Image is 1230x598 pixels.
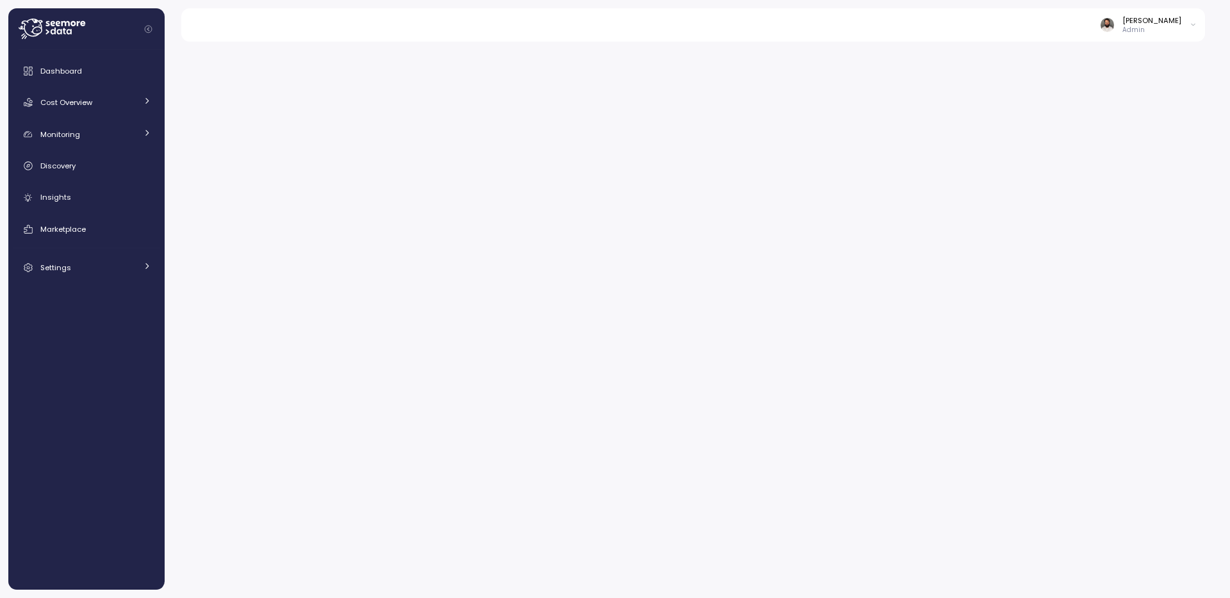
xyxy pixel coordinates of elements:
[13,185,160,211] a: Insights
[13,122,160,147] a: Monitoring
[13,255,160,280] a: Settings
[40,224,86,234] span: Marketplace
[1101,18,1114,31] img: ACg8ocLskjvUhBDgxtSFCRx4ztb74ewwa1VrVEuDBD_Ho1mrTsQB-QE=s96-c
[13,90,160,115] a: Cost Overview
[40,66,82,76] span: Dashboard
[40,161,76,171] span: Discovery
[40,192,71,202] span: Insights
[140,24,156,34] button: Collapse navigation
[13,153,160,179] a: Discovery
[40,129,80,140] span: Monitoring
[40,97,92,108] span: Cost Overview
[40,263,71,273] span: Settings
[1122,15,1181,26] div: [PERSON_NAME]
[13,58,160,84] a: Dashboard
[1122,26,1181,35] p: Admin
[13,216,160,242] a: Marketplace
